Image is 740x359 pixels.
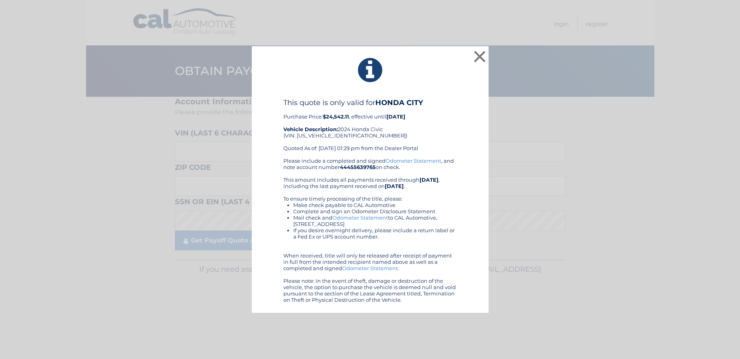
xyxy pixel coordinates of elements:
[385,183,404,189] b: [DATE]
[340,164,376,170] b: 44455639765
[283,158,457,303] div: Please include a completed and signed , and note account number on check. This amount includes al...
[323,113,349,120] b: $24,542.11
[293,227,457,240] li: If you desire overnight delivery, please include a return label or a Fed Ex or UPS account number.
[293,214,457,227] li: Mail check and to CAL Automotive, [STREET_ADDRESS]
[332,214,388,221] a: Odometer Statement
[293,202,457,208] li: Make check payable to CAL Automotive
[386,113,405,120] b: [DATE]
[386,158,441,164] a: Odometer Statement
[283,126,338,132] strong: Vehicle Description:
[342,265,398,271] a: Odometer Statement
[283,98,457,158] div: Purchase Price: , effective until 2024 Honda Civic (VIN: [US_VEHICLE_IDENTIFICATION_NUMBER]) Quot...
[472,49,488,64] button: ×
[375,98,423,107] b: HONDA CITY
[293,208,457,214] li: Complete and sign an Odometer Disclosure Statement
[283,98,457,107] h4: This quote is only valid for
[420,177,438,183] b: [DATE]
